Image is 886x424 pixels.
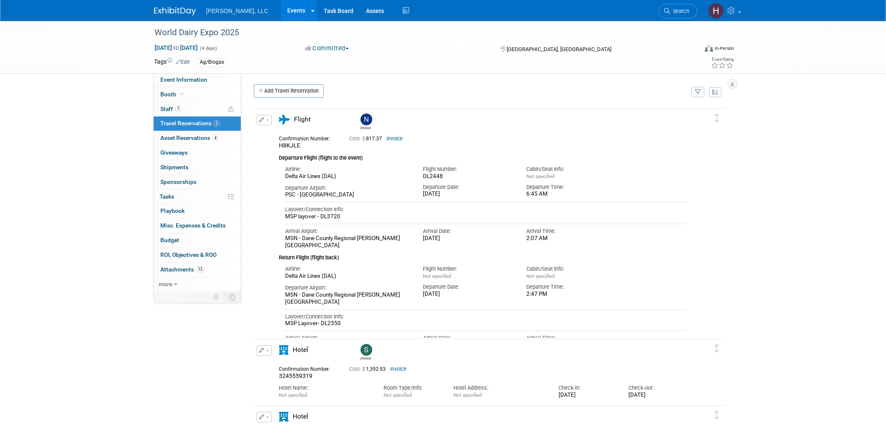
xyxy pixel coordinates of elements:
a: Invoice [390,366,407,372]
span: [DATE] [DATE] [154,44,198,52]
span: Asset Reservations [160,134,219,141]
span: H8KJLE [279,142,300,149]
div: Flight Number: [423,165,514,173]
div: Departure Date: [423,184,514,191]
i: Click and drag to move item [715,344,719,353]
span: 4 [212,135,219,141]
div: Hotel Name: [279,384,371,392]
a: Add Travel Reservation [254,84,324,98]
div: PSC - [GEOGRAPHIC_DATA] [285,191,410,199]
span: Event Information [160,76,207,83]
span: Not specified [279,392,307,398]
div: 2:47 PM [526,291,617,298]
span: Not specified [423,273,451,279]
a: ROI, Objectives & ROO [154,248,241,262]
span: 1,392.93 [349,366,389,372]
span: Staff [160,106,181,112]
div: DL2448 [423,173,514,180]
span: Not specified [526,173,554,179]
span: more [159,281,172,287]
a: Invoice [386,136,403,142]
i: Flight [279,115,290,124]
span: Booth [160,91,186,98]
div: Departure Airport: [285,184,410,192]
a: Tasks [154,190,241,204]
span: Budget [160,237,179,243]
i: Click and drag to move item [715,114,719,122]
a: Playbook [154,204,241,218]
div: Arrival Airport: [285,228,410,235]
div: Event Rating [711,57,734,62]
a: Sponsorships [154,175,241,189]
span: Playbook [160,207,185,214]
span: Cost: $ [349,366,366,372]
div: Check-out: [628,384,686,392]
a: Staff7 [154,102,241,116]
a: Event Information [154,73,241,87]
div: Return Flight (flight back) [279,249,686,262]
span: [PERSON_NAME], LLC [206,8,268,14]
div: 6:45 AM [526,191,617,198]
i: Filter by Traveler [695,90,701,95]
span: Hotel [293,346,308,354]
span: 7 [175,106,181,112]
div: Nate Closner [361,125,371,130]
span: Not specified [453,392,482,398]
a: Booth [154,88,241,102]
img: Sam Skaife [361,344,372,356]
img: ExhibitDay [154,7,196,16]
span: [GEOGRAPHIC_DATA], [GEOGRAPHIC_DATA] [507,46,611,52]
div: MSN - Dane County Regional [PERSON_NAME][GEOGRAPHIC_DATA] [285,292,410,306]
i: Hotel [279,412,288,421]
div: Confirmation Number: [279,133,337,142]
a: Travel Reservations8 [154,116,241,131]
span: Not specified [384,392,412,398]
a: Budget [154,233,241,248]
div: 2:07 AM [526,235,617,242]
div: [DATE] [423,191,514,198]
a: Asset Reservations4 [154,131,241,145]
i: Click and drag to move item [715,411,719,419]
span: Hotel [293,413,308,420]
span: to [172,44,180,51]
span: 8 [214,120,220,127]
div: Layover/Connection Info: [285,206,686,213]
span: Giveaways [160,149,188,156]
div: Layover/Connection Info: [285,313,686,321]
div: Airline: [285,265,410,273]
img: Nate Closner [361,114,372,125]
div: Cabin/Seat Info: [526,165,617,173]
span: ROI, Objectives & ROO [160,251,216,258]
span: Flight [294,116,311,123]
div: Flight Number: [423,265,514,273]
div: Arrival Time: [526,228,617,235]
button: Committed [302,44,352,53]
div: [DATE] [423,291,514,298]
div: Departure Date: [423,283,514,291]
span: Attachments [160,266,204,273]
i: Hotel [279,345,288,355]
div: [DATE] [423,235,514,242]
div: Departure Time: [526,184,617,191]
div: Arrival Time: [526,334,617,342]
div: Sam Skaife [361,356,371,360]
div: Sam Skaife [358,344,373,360]
div: Delta Air Lines (DAL) [285,173,410,180]
img: Hannah Mulholland [708,3,724,19]
div: MSP layover - DL3720 [285,213,686,220]
div: Nate Closner [358,114,373,130]
span: Search [670,8,689,14]
a: Giveaways [154,146,241,160]
div: Arrival Date: [423,334,514,342]
div: Event Format [648,44,734,56]
div: Arrival Airport: [285,334,410,342]
span: 13 [196,266,204,272]
td: Personalize Event Tab Strip [209,292,224,302]
a: more [154,277,241,292]
a: Edit [176,59,190,65]
a: Misc. Expenses & Credits [154,219,241,233]
i: Booth reservation complete [180,92,184,96]
div: Hotel Address: [453,384,546,392]
div: Departure Flight (flight to the event) [279,150,686,162]
span: Tasks [160,193,174,200]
